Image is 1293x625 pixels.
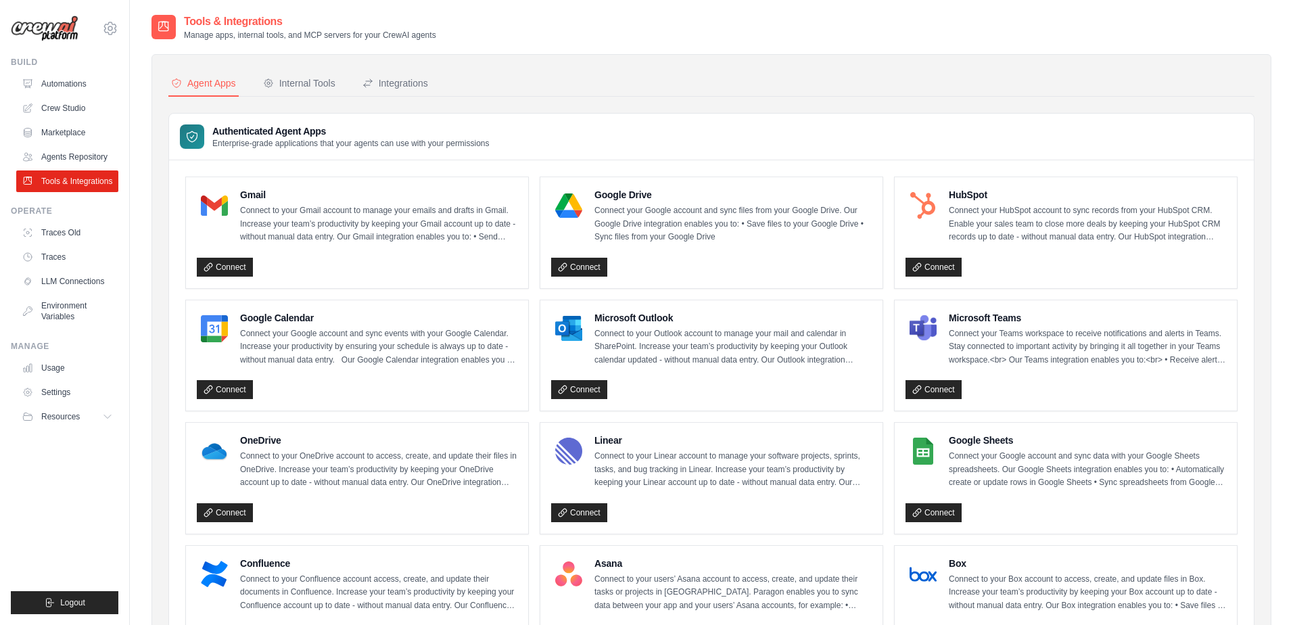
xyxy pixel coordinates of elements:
a: Environment Variables [16,295,118,327]
img: Confluence Logo [201,561,228,588]
button: Logout [11,591,118,614]
img: HubSpot Logo [910,192,937,219]
div: Internal Tools [263,76,335,90]
p: Connect to your Linear account to manage your software projects, sprints, tasks, and bug tracking... [594,450,872,490]
h4: Confluence [240,557,517,570]
img: Linear Logo [555,438,582,465]
h4: Google Calendar [240,311,517,325]
a: Crew Studio [16,97,118,119]
a: Connect [551,380,607,399]
h4: Linear [594,434,872,447]
p: Connect to your Outlook account to manage your mail and calendar in SharePoint. Increase your tea... [594,327,872,367]
img: Microsoft Outlook Logo [555,315,582,342]
a: Tools & Integrations [16,170,118,192]
button: Agent Apps [168,71,239,97]
div: Agent Apps [171,76,236,90]
span: Resources [41,411,80,422]
p: Enterprise-grade applications that your agents can use with your permissions [212,138,490,149]
img: Google Calendar Logo [201,315,228,342]
img: Google Sheets Logo [910,438,937,465]
img: Gmail Logo [201,192,228,219]
span: Logout [60,597,85,608]
p: Connect to your OneDrive account to access, create, and update their files in OneDrive. Increase ... [240,450,517,490]
a: Settings [16,381,118,403]
a: Traces Old [16,222,118,244]
p: Connect to your users’ Asana account to access, create, and update their tasks or projects in [GE... [594,573,872,613]
img: Logo [11,16,78,42]
a: Connect [551,258,607,277]
p: Connect your Google account and sync files from your Google Drive. Our Google Drive integration e... [594,204,872,244]
button: Internal Tools [260,71,338,97]
img: Microsoft Teams Logo [910,315,937,342]
h4: Gmail [240,188,517,202]
a: Connect [906,503,962,522]
h4: Microsoft Outlook [594,311,872,325]
a: Usage [16,357,118,379]
div: Build [11,57,118,68]
button: Integrations [360,71,431,97]
p: Connect your Google account and sync data with your Google Sheets spreadsheets. Our Google Sheets... [949,450,1226,490]
a: Traces [16,246,118,268]
h2: Tools & Integrations [184,14,436,30]
h4: Google Sheets [949,434,1226,447]
button: Resources [16,406,118,427]
p: Connect to your Gmail account to manage your emails and drafts in Gmail. Increase your team’s pro... [240,204,517,244]
h4: Google Drive [594,188,872,202]
h4: HubSpot [949,188,1226,202]
a: Marketplace [16,122,118,143]
a: Connect [551,503,607,522]
p: Manage apps, internal tools, and MCP servers for your CrewAI agents [184,30,436,41]
h4: Asana [594,557,872,570]
p: Connect your Google account and sync events with your Google Calendar. Increase your productivity... [240,327,517,367]
img: Box Logo [910,561,937,588]
h4: Microsoft Teams [949,311,1226,325]
a: Connect [197,503,253,522]
a: Connect [906,258,962,277]
img: Google Drive Logo [555,192,582,219]
a: Connect [197,258,253,277]
a: Agents Repository [16,146,118,168]
p: Connect your HubSpot account to sync records from your HubSpot CRM. Enable your sales team to clo... [949,204,1226,244]
p: Connect to your Confluence account access, create, and update their documents in Confluence. Incr... [240,573,517,613]
a: Connect [906,380,962,399]
div: Operate [11,206,118,216]
img: OneDrive Logo [201,438,228,465]
div: Integrations [362,76,428,90]
h4: Box [949,557,1226,570]
p: Connect your Teams workspace to receive notifications and alerts in Teams. Stay connected to impo... [949,327,1226,367]
a: LLM Connections [16,271,118,292]
h3: Authenticated Agent Apps [212,124,490,138]
img: Asana Logo [555,561,582,588]
p: Connect to your Box account to access, create, and update files in Box. Increase your team’s prod... [949,573,1226,613]
h4: OneDrive [240,434,517,447]
a: Connect [197,380,253,399]
a: Automations [16,73,118,95]
div: Manage [11,341,118,352]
